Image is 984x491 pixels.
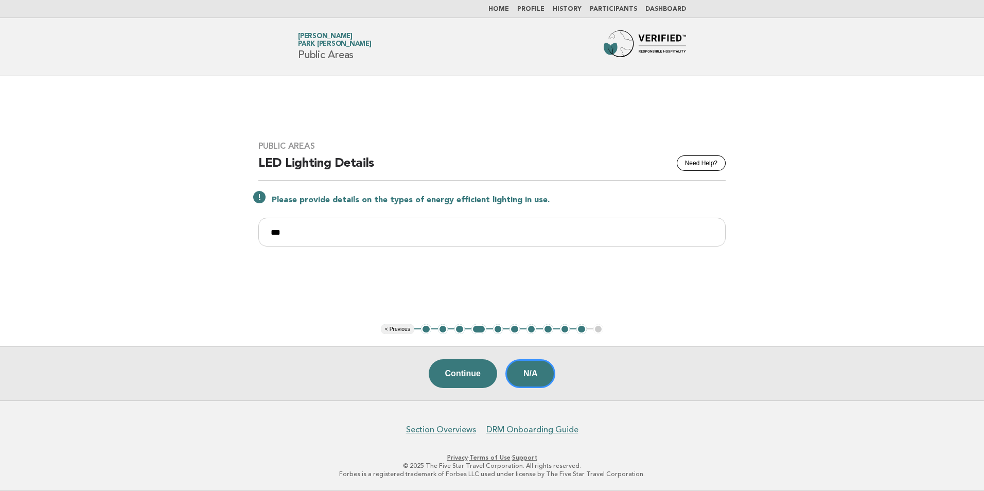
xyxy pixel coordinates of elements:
p: Please provide details on the types of energy efficient lighting in use. [272,195,726,205]
button: Need Help? [677,155,726,171]
a: Section Overviews [406,425,476,435]
a: Support [512,454,537,461]
span: Park [PERSON_NAME] [298,41,372,48]
button: 6 [509,324,520,335]
h2: LED Lighting Details [258,155,726,181]
a: [PERSON_NAME]Park [PERSON_NAME] [298,33,372,47]
p: © 2025 The Five Star Travel Corporation. All rights reserved. [177,462,807,470]
a: Privacy [447,454,468,461]
a: Dashboard [645,6,686,12]
h1: Public Areas [298,33,372,60]
button: 7 [526,324,537,335]
button: 2 [438,324,448,335]
button: 4 [471,324,486,335]
button: < Previous [381,324,414,335]
button: 8 [543,324,553,335]
button: Continue [429,359,497,388]
a: Participants [590,6,637,12]
a: DRM Onboarding Guide [486,425,578,435]
p: · · [177,453,807,462]
a: Terms of Use [469,454,511,461]
p: Forbes is a registered trademark of Forbes LLC used under license by The Five Star Travel Corpora... [177,470,807,478]
a: Home [488,6,509,12]
img: Forbes Travel Guide [604,30,686,63]
a: Profile [517,6,544,12]
button: 5 [493,324,503,335]
h3: Public Areas [258,141,726,151]
button: 1 [421,324,431,335]
button: 10 [576,324,587,335]
button: 9 [560,324,570,335]
button: 3 [454,324,465,335]
a: History [553,6,582,12]
button: N/A [505,359,556,388]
